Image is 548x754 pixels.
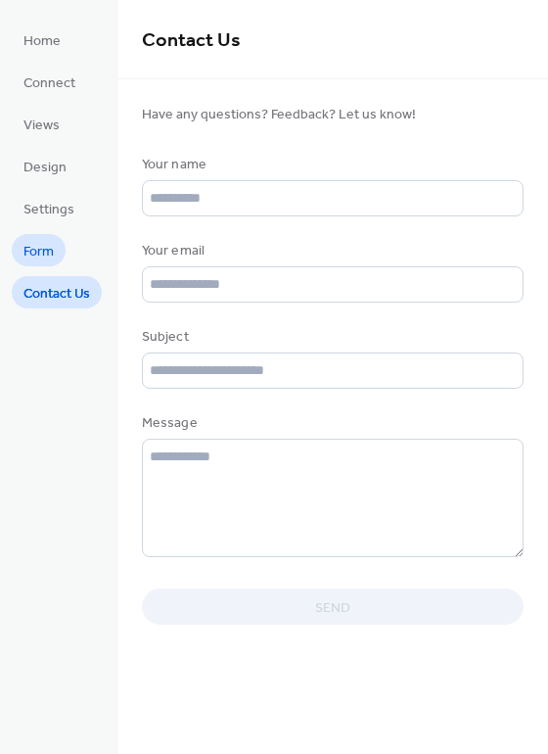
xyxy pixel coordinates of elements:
[23,200,74,220] span: Settings
[142,241,520,261] div: Your email
[142,413,520,434] div: Message
[23,242,54,262] span: Form
[12,150,78,182] a: Design
[23,73,75,94] span: Connect
[12,24,72,56] a: Home
[23,31,61,52] span: Home
[23,116,60,136] span: Views
[12,276,102,308] a: Contact Us
[142,155,520,175] div: Your name
[12,66,87,98] a: Connect
[23,158,67,178] span: Design
[12,192,86,224] a: Settings
[23,284,90,305] span: Contact Us
[12,108,71,140] a: Views
[142,327,520,348] div: Subject
[142,105,524,125] span: Have any questions? Feedback? Let us know!
[12,234,66,266] a: Form
[142,22,241,60] span: Contact Us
